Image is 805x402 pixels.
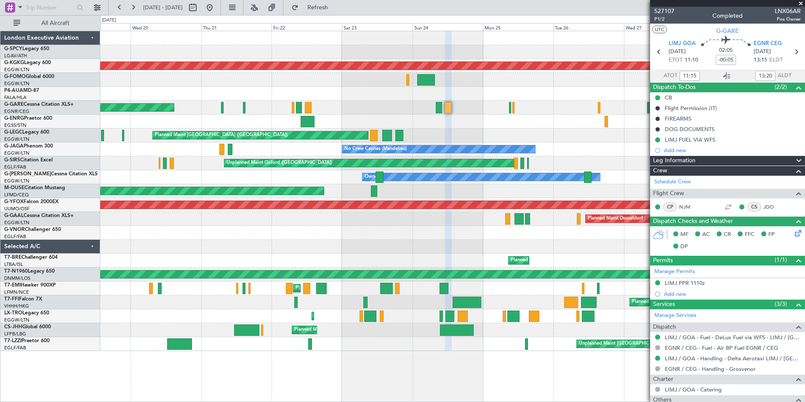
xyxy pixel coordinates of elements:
[4,150,29,156] a: EGGW/LTN
[4,297,19,302] span: T7-FFI
[754,48,771,56] span: [DATE]
[680,230,688,239] span: MF
[4,185,65,190] a: M-OUSECitation Mustang
[4,136,29,142] a: EGGW/LTN
[4,338,21,343] span: T7-LZZI
[653,217,733,226] span: Dispatch Checks and Weather
[754,56,767,64] span: 13:15
[4,94,27,101] a: FALA/HLA
[755,71,776,81] input: --:--
[663,202,677,212] div: CP
[4,213,74,218] a: G-GAALCessna Citation XLS+
[665,344,778,351] a: EGNR / CEG - Fuel - Air BP Fuel EGNR / CEG
[664,72,677,80] span: ATOT
[653,189,684,198] span: Flight Crew
[665,115,691,122] div: FIREARMS
[4,88,39,93] a: P4-AUAMD-87
[4,283,56,288] a: T7-EMIHawker 900XP
[4,345,26,351] a: EGLF/FAB
[719,46,733,55] span: 02:05
[775,83,787,91] span: (2/2)
[4,164,26,170] a: EGLF/FAB
[4,116,52,121] a: G-ENRGPraetor 600
[664,290,801,297] div: Add new
[679,203,698,211] a: NJM
[553,23,624,31] div: Tue 26
[775,16,801,23] span: Pos Owner
[296,282,366,295] div: Planned Maint [PERSON_NAME]
[775,255,787,264] span: (1/1)
[342,23,412,31] div: Sat 23
[579,338,717,350] div: Unplanned Maint [GEOGRAPHIC_DATA] ([GEOGRAPHIC_DATA])
[4,60,51,65] a: G-KGKGLegacy 600
[4,233,26,240] a: EGLF/FAB
[4,74,54,79] a: G-FOMOGlobal 6000
[4,311,22,316] span: LX-TRO
[4,269,55,274] a: T7-N1960Legacy 650
[680,243,688,251] span: DP
[769,56,783,64] span: ELDT
[4,46,22,51] span: G-SPCY
[665,365,756,373] a: EGNR / CEG - Handling - Grosvenor
[4,108,29,115] a: EGNR/CEG
[4,303,29,309] a: VHHH/HKG
[4,283,21,288] span: T7-EMI
[653,322,676,332] span: Dispatch
[4,275,30,281] a: DNMM/LOS
[654,16,674,23] span: P1/2
[483,23,553,31] div: Mon 25
[4,227,25,232] span: G-VNOR
[653,256,673,265] span: Permits
[4,199,24,204] span: G-YFOX
[4,122,27,129] a: EGSS/STN
[294,324,427,336] div: Planned Maint [GEOGRAPHIC_DATA] ([GEOGRAPHIC_DATA])
[768,230,775,239] span: FP
[4,102,24,107] span: G-GARE
[4,178,29,184] a: EGGW/LTN
[4,130,49,135] a: G-LEGCLegacy 600
[724,230,731,239] span: CR
[272,23,342,31] div: Fri 22
[4,144,24,149] span: G-JAGA
[4,172,98,177] a: G-[PERSON_NAME]Cessna Citation XLS
[4,324,22,330] span: CS-JHH
[4,53,27,59] a: LGAV/ATH
[653,83,696,92] span: Dispatch To-Dos
[4,60,24,65] span: G-KGKG
[653,166,667,176] span: Crew
[4,289,29,295] a: LFMN/NCE
[4,324,51,330] a: CS-JHHGlobal 6000
[26,1,74,14] input: Trip Number
[754,40,782,48] span: EGNR CEG
[4,67,29,73] a: EGGW/LTN
[4,199,59,204] a: G-YFOXFalcon 2000EX
[227,157,332,169] div: Unplanned Maint Oxford ([GEOGRAPHIC_DATA])
[654,7,674,16] span: 527107
[300,5,336,11] span: Refresh
[4,80,29,87] a: EGGW/LTN
[131,23,201,31] div: Wed 20
[511,254,612,267] div: Planned Maint Warsaw ([GEOGRAPHIC_DATA])
[4,144,53,149] a: G-JAGAPhenom 300
[665,355,801,362] a: LIMJ / GOA - Handling - Delta Aerotaxi LIMJ / [GEOGRAPHIC_DATA]
[702,230,710,239] span: AC
[664,147,801,154] div: Add new
[778,72,792,80] span: ALDT
[4,255,58,260] a: T7-BREChallenger 604
[669,56,682,64] span: ETOT
[665,105,717,112] div: Flight Permission (IT)
[665,136,715,143] div: LIMJ FUEL VIA WFS
[102,17,116,24] div: [DATE]
[654,268,695,276] a: Manage Permits
[4,213,24,218] span: G-GAAL
[4,158,53,163] a: G-SIRSCitation Excel
[4,185,24,190] span: M-OUSE
[747,202,761,212] div: CS
[4,206,29,212] a: UUMO/OSF
[4,220,29,226] a: EGGW/LTN
[632,296,773,308] div: Planned Maint [GEOGRAPHIC_DATA] ([GEOGRAPHIC_DATA] Intl)
[4,46,49,51] a: G-SPCYLegacy 650
[653,375,673,384] span: Charter
[716,27,739,35] span: G-GARE
[4,116,24,121] span: G-ENRG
